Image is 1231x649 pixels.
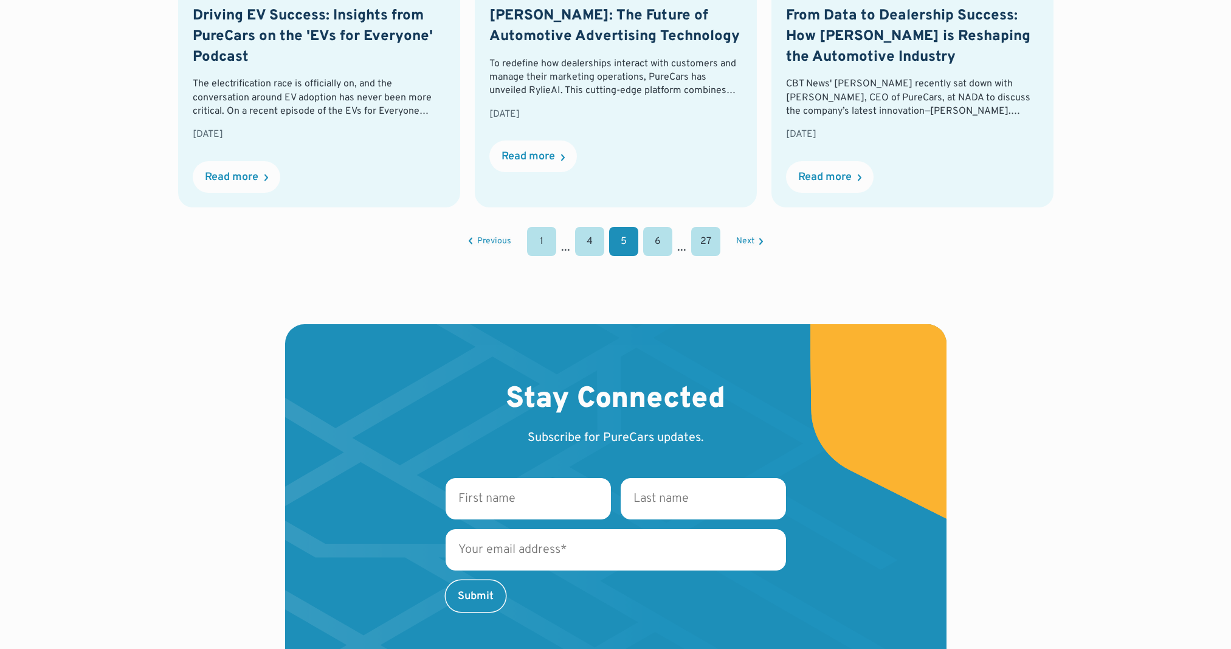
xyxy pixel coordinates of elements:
a: Previous Page [469,237,511,246]
div: [DATE] [193,128,446,141]
div: CBT News' [PERSON_NAME] recently sat down with [PERSON_NAME], CEO of PureCars, at NADA to discuss... [786,77,1039,118]
input: Your email address* [446,529,786,571]
a: 27 [691,227,720,256]
a: 6 [643,227,672,256]
div: Previous [477,237,511,246]
div: The electrification race is officially on, and the conversation around EV adoption has never been... [193,77,446,118]
h2: [PERSON_NAME]: The Future of Automotive Advertising Technology [489,6,742,47]
a: 4 [575,227,604,256]
div: Read more [502,151,555,162]
h2: From Data to Dealership Success: How [PERSON_NAME] is Reshaping the Automotive Industry [786,6,1039,68]
div: Read more [205,172,258,183]
p: Subscribe for PureCars updates. [528,429,704,446]
div: Next [736,237,754,246]
div: ... [677,239,686,256]
div: [DATE] [786,128,1039,141]
input: Last name [621,478,786,519]
input: First name [446,478,611,519]
input: Submit [446,580,506,612]
div: List [178,227,1053,256]
div: [DATE] [489,108,742,121]
div: Read more [798,172,852,183]
div: ... [561,239,570,256]
div: To redefine how dealerships interact with customers and manage their marketing operations, PureCa... [489,57,742,98]
h2: Stay Connected [506,383,725,418]
a: 5 [609,227,638,256]
h2: Driving EV Success: Insights from PureCars on the 'EVs for Everyone' Podcast [193,6,446,68]
a: 1 [527,227,556,256]
a: Next Page [736,237,763,246]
